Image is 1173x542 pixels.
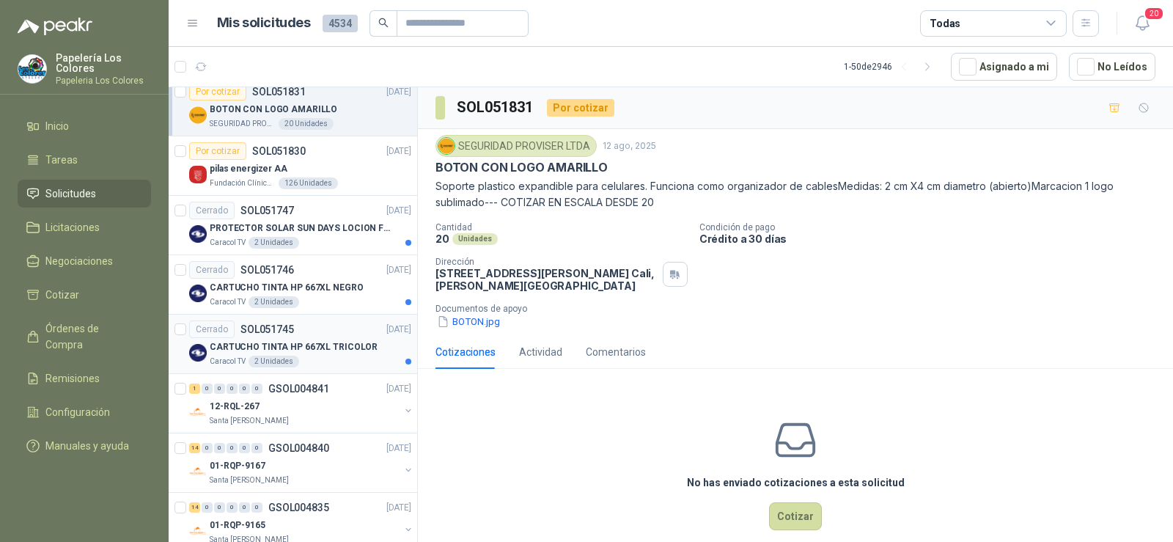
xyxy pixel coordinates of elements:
p: Santa [PERSON_NAME] [210,475,289,486]
p: SOL051745 [240,324,294,334]
div: Por cotizar [189,142,246,160]
a: 14 0 0 0 0 0 GSOL004840[DATE] Company Logo01-RQP-9167Santa [PERSON_NAME] [189,439,414,486]
a: Cotizar [18,281,151,309]
div: 126 Unidades [279,177,338,189]
h3: SOL051831 [457,96,535,119]
p: 01-RQP-9167 [210,459,265,473]
div: 0 [227,384,238,394]
p: 12 ago, 2025 [603,139,656,153]
p: Santa [PERSON_NAME] [210,415,289,427]
img: Company Logo [189,106,207,124]
div: Cotizaciones [435,344,496,360]
p: SOL051831 [252,87,306,97]
p: BOTON CON LOGO AMARILLO [435,160,608,175]
p: CARTUCHO TINTA HP 667XL TRICOLOR [210,340,378,354]
p: SEGURIDAD PROVISER LTDA [210,118,276,130]
img: Company Logo [18,55,46,83]
p: [DATE] [386,204,411,218]
img: Company Logo [189,285,207,302]
div: 1 - 50 de 2946 [844,55,939,78]
h1: Mis solicitudes [217,12,311,34]
div: 2 Unidades [249,356,299,367]
img: Company Logo [189,463,207,480]
a: Configuración [18,398,151,426]
a: Inicio [18,112,151,140]
div: 0 [214,502,225,513]
p: PROTECTOR SOLAR SUN DAYS LOCION FPS 50 CAJA X 24 UN [210,221,392,235]
p: [DATE] [386,323,411,337]
p: [STREET_ADDRESS][PERSON_NAME] Cali , [PERSON_NAME][GEOGRAPHIC_DATA] [435,267,657,292]
div: 0 [239,384,250,394]
p: [DATE] [386,263,411,277]
p: Dirección [435,257,657,267]
div: Actividad [519,344,562,360]
a: Remisiones [18,365,151,392]
span: search [378,18,389,28]
div: Por cotizar [189,83,246,100]
p: Crédito a 30 días [699,232,1167,245]
h3: No has enviado cotizaciones a esta solicitud [687,475,905,491]
p: 20 [435,232,449,245]
p: Soporte plastico expandible para celulares. Funciona como organizador de cablesMedidas: 2 cm X4 c... [435,178,1155,210]
span: Cotizar [45,287,79,303]
div: Cerrado [189,202,235,219]
a: Por cotizarSOL051831[DATE] Company LogoBOTON CON LOGO AMARILLOSEGURIDAD PROVISER LTDA20 Unidades [169,77,417,136]
p: BOTON CON LOGO AMARILLO [210,103,337,117]
div: 0 [202,384,213,394]
div: 0 [227,443,238,453]
p: [DATE] [386,382,411,396]
button: Asignado a mi [951,53,1057,81]
a: 1 0 0 0 0 0 GSOL004841[DATE] Company Logo12-RQL-267Santa [PERSON_NAME] [189,380,414,427]
p: Fundación Clínica Shaio [210,177,276,189]
img: Logo peakr [18,18,92,35]
button: BOTON.jpg [435,314,501,329]
img: Company Logo [189,344,207,362]
div: 0 [251,502,262,513]
p: GSOL004840 [268,443,329,453]
p: SOL051746 [240,265,294,275]
button: 20 [1129,10,1155,37]
button: No Leídos [1069,53,1155,81]
p: Condición de pago [699,222,1167,232]
span: 20 [1144,7,1164,21]
span: Manuales y ayuda [45,438,129,454]
div: 20 Unidades [279,118,334,130]
button: Cotizar [769,502,822,530]
div: 0 [214,443,225,453]
div: 2 Unidades [249,237,299,249]
a: Solicitudes [18,180,151,208]
div: 0 [239,502,250,513]
p: 12-RQL-267 [210,400,260,414]
p: CARTUCHO TINTA HP 667XL NEGRO [210,281,364,295]
p: pilas energizer AA [210,162,287,176]
p: Papelería Los Colores [56,53,151,73]
span: Tareas [45,152,78,168]
p: Caracol TV [210,356,246,367]
span: Configuración [45,404,110,420]
p: 01-RQP-9165 [210,519,265,532]
p: [DATE] [386,442,411,455]
a: Por cotizarSOL051830[DATE] Company Logopilas energizer AAFundación Clínica Shaio126 Unidades [169,136,417,196]
span: Solicitudes [45,186,96,202]
span: Licitaciones [45,219,100,235]
p: GSOL004841 [268,384,329,394]
div: 0 [214,384,225,394]
p: SOL051830 [252,146,306,156]
span: Inicio [45,118,69,134]
img: Company Logo [189,522,207,540]
img: Company Logo [189,403,207,421]
span: 4534 [323,15,358,32]
div: 2 Unidades [249,296,299,308]
p: [DATE] [386,85,411,99]
div: 1 [189,384,200,394]
div: Por cotizar [547,99,614,117]
p: Caracol TV [210,237,246,249]
img: Company Logo [438,138,455,154]
img: Company Logo [189,225,207,243]
div: 0 [251,443,262,453]
div: 0 [227,502,238,513]
a: Licitaciones [18,213,151,241]
div: 14 [189,502,200,513]
div: Todas [930,15,960,32]
a: CerradoSOL051746[DATE] Company LogoCARTUCHO TINTA HP 667XL NEGROCaracol TV2 Unidades [169,255,417,315]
